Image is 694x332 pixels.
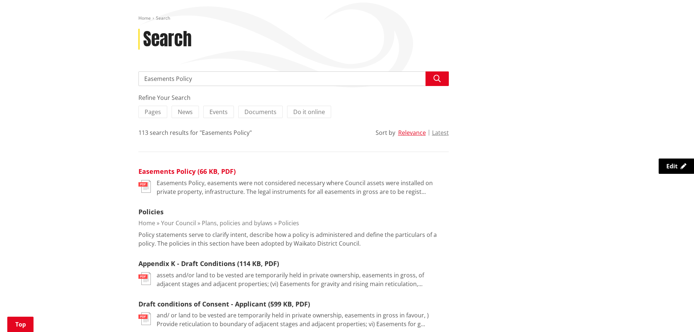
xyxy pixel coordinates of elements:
[138,259,279,268] a: Appendix K - Draft Conditions (114 KB, PDF)
[278,219,299,227] a: Policies
[138,300,310,308] a: Draft conditions of Consent - Applicant (599 KB, PDF)
[143,29,192,50] h1: Search
[157,271,449,288] p: assets and/or land to be vested are temporarily held in private ownership, easements in gross, of...
[209,108,228,116] span: Events
[293,108,325,116] span: Do it online
[202,219,272,227] a: Plans, policies and bylaws
[178,108,193,116] span: News
[376,128,395,137] div: Sort by
[161,219,196,227] a: Your Council
[660,301,687,328] iframe: Messenger Launcher
[138,180,151,193] img: document-pdf.svg
[244,108,277,116] span: Documents
[138,272,151,285] img: document-pdf.svg
[157,179,449,196] p: Easements Policy, easements were not considered necessary where Council assets were installed on ...
[156,15,170,21] span: Search
[138,230,449,248] p: Policy statements serve to clarify intent, describe how a policy is administered and define the p...
[666,162,678,170] span: Edit
[138,15,556,22] nav: breadcrumb
[138,93,449,102] div: Refine Your Search
[7,317,34,332] a: Top
[138,128,252,137] div: 113 search results for "Easements Policy"
[659,159,694,174] a: Edit
[138,312,151,325] img: document-pdf.svg
[138,15,151,21] a: Home
[138,207,164,216] a: Policies
[157,311,449,328] p: and/ or land to be vested are temporarily held in private ownership, easements in gross in favour...
[138,167,236,176] a: Easements Policy (66 KB, PDF)
[432,129,449,136] button: Latest
[138,71,449,86] input: Search input
[398,129,426,136] button: Relevance
[145,108,161,116] span: Pages
[138,219,155,227] a: Home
